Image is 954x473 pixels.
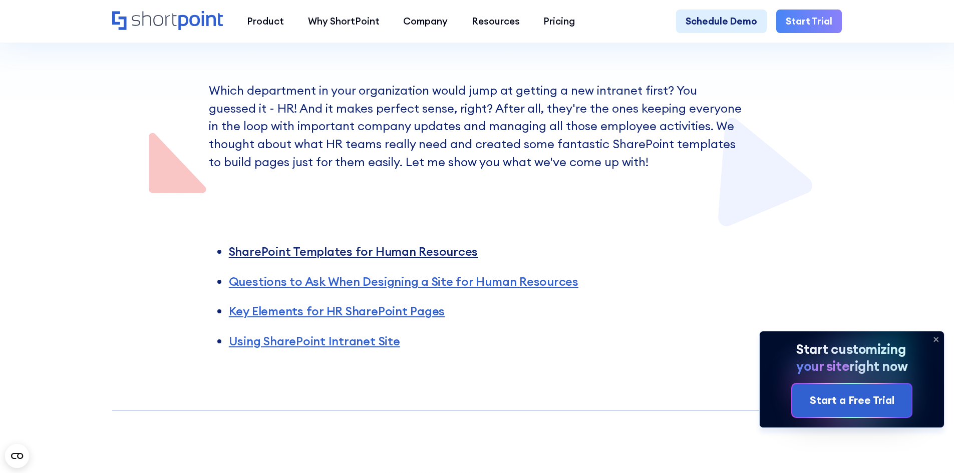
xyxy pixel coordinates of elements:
a: Home [112,11,223,32]
a: Start a Free Trial [792,384,911,417]
a: Product [235,10,296,34]
div: Why ShortPoint [308,14,380,29]
a: Schedule Demo [676,10,767,34]
button: Open CMP widget [5,444,29,468]
a: Company [391,10,460,34]
a: Pricing [532,10,587,34]
p: Which department in your organization would jump at getting a new intranet first? You guessed it ... [209,82,746,171]
a: Questions to Ask When Designing a Site for Human Resources [229,274,578,289]
a: Start Trial [776,10,842,34]
div: Company [403,14,448,29]
a: Key Elements for HR SharePoint Pages [229,303,445,318]
div: Pricing [543,14,575,29]
div: Product [247,14,284,29]
a: SharePoint Templates for Human Resources [229,244,478,259]
a: Resources [460,10,532,34]
a: Why ShortPoint [296,10,392,34]
div: Resources [472,14,520,29]
a: Using SharePoint Intranet Site [229,333,400,348]
div: Start a Free Trial [810,392,894,408]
